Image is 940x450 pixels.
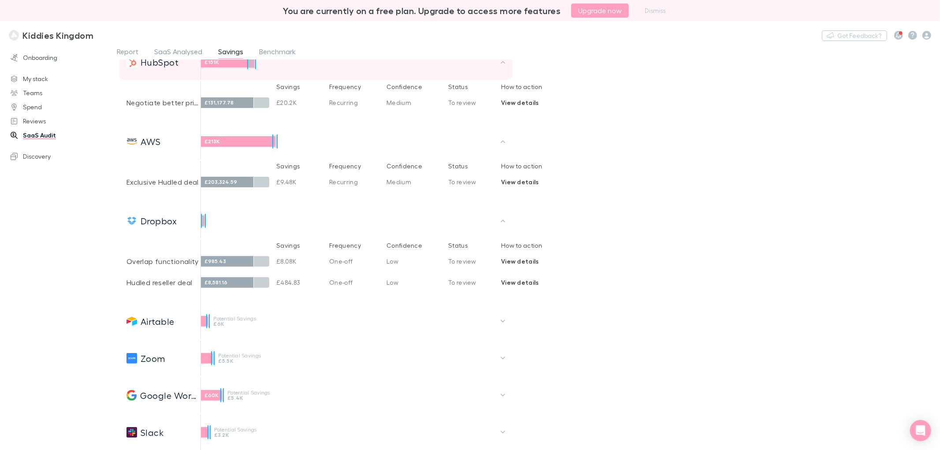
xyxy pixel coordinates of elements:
[126,57,137,67] img: HubSpot's Logo
[9,30,19,41] img: Kiddies Kingdom's Logo
[329,99,386,106] p: Recurring
[501,242,554,249] p: How to action
[448,242,501,249] p: Status
[2,149,122,164] a: Discovery
[218,358,274,364] p: £5.5K
[201,177,254,187] div: £203,324.59
[276,258,329,265] p: £8.08K
[276,179,329,186] p: £9.48K
[141,56,178,69] span: HubSpot
[119,304,513,339] div: Airtable's LogoAirtablePotential Savings£6K
[126,256,199,267] p: Overlap functionality
[386,99,448,106] p: Medium
[4,25,99,46] a: Kiddies Kingdom
[201,97,254,108] div: £131,177.78
[119,45,513,80] div: HubSpot's LogoHubSpot£151K
[154,47,202,59] span: SaaS Analysed
[329,163,386,170] p: Frequency
[126,390,137,401] img: Google Workspace's Logo
[822,30,887,41] button: Got Feedback?
[276,242,329,249] p: Savings
[201,390,222,401] div: £60K
[126,427,137,438] img: Slack's Logo
[501,279,539,286] a: View details
[214,427,270,432] p: Potential Savings
[201,136,275,147] div: £213K
[119,415,513,450] div: Slack's LogoSlackPotential Savings£3.2K
[386,163,448,170] p: Confidence
[141,214,177,227] span: Dropbox
[119,203,513,238] div: Dropbox's LogoDropbox
[2,100,122,114] a: Spend
[276,279,329,286] p: £484.83
[22,30,93,41] h3: Kiddies Kingdom
[141,426,163,439] span: Slack
[329,179,386,186] p: Recurring
[126,277,192,288] p: Hudled reseller deal
[2,128,122,142] a: SaaS Audit
[448,83,501,90] p: Status
[2,51,122,65] a: Onboarding
[329,258,386,265] p: One-off
[448,99,501,106] p: To review
[214,432,270,438] p: £3.2K
[329,242,386,249] p: Frequency
[276,163,329,170] p: Savings
[141,135,160,148] span: AWS
[448,179,501,186] p: To review
[126,216,137,226] img: Dropbox's Logo
[2,72,122,86] a: My stack
[117,47,138,59] span: Report
[141,352,166,365] span: Zoom
[448,279,501,286] p: To review
[126,353,137,364] img: Zoom's Logo
[501,178,539,186] a: View details
[213,321,269,327] p: £6K
[386,179,448,186] p: Medium
[386,279,448,286] p: Low
[386,242,448,249] p: Confidence
[386,258,448,265] p: Low
[501,163,554,170] p: How to action
[2,114,122,128] a: Reviews
[501,99,539,106] a: View details
[386,83,448,90] p: Confidence
[140,389,201,402] span: Google Workspace
[141,315,175,328] span: Airtable
[910,420,931,441] div: Open Intercom Messenger
[201,256,254,267] div: £985.43
[448,163,501,170] p: Status
[218,353,274,358] p: Potential Savings
[2,86,122,100] a: Teams
[126,316,137,327] img: Airtable's Logo
[126,177,199,187] p: Exclusive Hudled deal
[448,258,501,265] p: To review
[283,5,561,16] h3: You are currently on a free plan. Upgrade to access more features
[201,277,254,288] div: £8,581.16
[126,136,137,147] img: Amazon Web Services's Logo
[639,5,671,16] button: Dismiss
[218,47,243,59] span: Savings
[329,279,386,286] p: One-off
[501,257,539,265] a: View details
[276,83,329,90] p: Savings
[126,97,201,108] p: Negotiate better price
[227,395,283,401] p: £5.4K
[259,47,296,59] span: Benchmark
[276,99,329,106] p: £20.2K
[119,378,513,413] div: Google Workspace's LogoGoogle Workspace£60KPotential Savings£5.4K
[227,390,283,395] p: Potential Savings
[201,57,254,67] div: £151K
[329,83,386,90] p: Frequency
[571,4,629,18] button: Upgrade now
[119,341,513,376] div: Zoom's LogoZoomPotential Savings£5.5K
[501,83,554,90] p: How to action
[213,316,269,321] p: Potential Savings
[119,124,513,159] div: Amazon Web Services's LogoAWS£213K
